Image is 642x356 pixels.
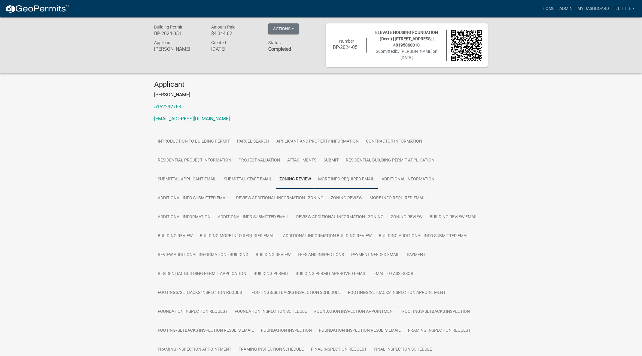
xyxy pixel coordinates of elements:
a: Building Additional Info submitted Email [376,227,474,246]
a: Payment [403,246,429,265]
a: Foundation Inspection Request [154,302,231,321]
h6: [PERSON_NAME] [154,46,202,52]
a: Admin [557,3,575,14]
button: Actions [268,23,299,34]
a: 5152292763 [154,104,181,110]
a: Review Additional Information - Zoning [293,208,388,227]
h6: $4,044.62 [211,31,259,36]
a: My Dashboard [575,3,611,14]
a: Additional Information [378,170,438,189]
a: Building Permit Approved Email [292,264,370,284]
span: Created [211,40,226,45]
img: QR code [451,30,482,61]
a: Building Review Email [426,208,482,227]
a: Zoning Review [276,170,315,189]
h4: Applicant [154,80,488,89]
a: Building Review [252,246,294,265]
h6: BP-2024-051 [332,44,362,50]
a: Footings/Setbacks Inspection Schedule [248,283,345,303]
a: Foundation Inspection Results Email [316,321,405,340]
a: Submittal Staff Email [221,170,276,189]
a: [EMAIL_ADDRESS][DOMAIN_NAME] [154,116,230,122]
span: ELEVATE HOUSING FOUNDATION (Deed) | [STREET_ADDRESS] | 48195060010 [375,30,438,47]
a: Building Permit [250,264,292,284]
a: Residential Building Permit Application [342,151,438,170]
a: Building Review [154,227,196,246]
span: Submitted on [DATE] [376,49,437,60]
a: Foundation Inspection [258,321,316,340]
a: Home [540,3,557,14]
a: Framing Inspection Request [405,321,474,340]
a: Additional Information [154,208,215,227]
a: Review Additional Information - Building [154,246,252,265]
span: Status [268,40,281,45]
h6: BP-2024-051 [154,31,202,36]
a: T. Little [611,3,637,14]
a: Additional Info submitted Email [215,208,293,227]
span: Applicant [154,40,172,45]
a: Residential Project Information [154,151,235,170]
a: Introduction to Building Permit [154,132,234,151]
p: [PERSON_NAME] [154,91,488,98]
a: Zoning Review [388,208,426,227]
span: Amount Paid [211,25,236,29]
a: Footing/Setbacks Inspection Results Email [154,321,258,340]
span: by [PERSON_NAME] [395,49,433,54]
a: Additional Information Building Review [280,227,376,246]
a: Footings/Setbacks Inspection [399,302,474,321]
a: Additional Info submitted Email [154,189,233,208]
a: Attachments [284,151,320,170]
a: Parcel search [234,132,273,151]
a: More Info Required Email [366,189,430,208]
a: Email to Assessor [370,264,417,284]
a: Contractor Information [363,132,426,151]
span: Building Permit [154,25,183,29]
a: Submit [320,151,342,170]
a: Submittal Applicant Email [154,170,221,189]
a: Zoning Review [327,189,366,208]
a: Foundation Inspection Schedule [231,302,311,321]
h6: [DATE] [211,46,259,52]
a: Footings/Setbacks Inspection Request [154,283,248,303]
a: Residential Building Permit Application [154,264,250,284]
a: Building More Info Required Email [196,227,280,246]
a: Applicant and Property Information [273,132,363,151]
span: Number [339,39,354,44]
a: Project Valuation [235,151,284,170]
a: Foundation Inspection Appointment [311,302,399,321]
a: Payment Needed Email [348,246,403,265]
strong: Completed [268,46,291,52]
a: More Info Required Email [315,170,378,189]
a: Fees and Inspections [294,246,348,265]
a: Footings/setbacks Inspection Appointment [345,283,449,303]
a: Review Additional Information - Zoning [233,189,327,208]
